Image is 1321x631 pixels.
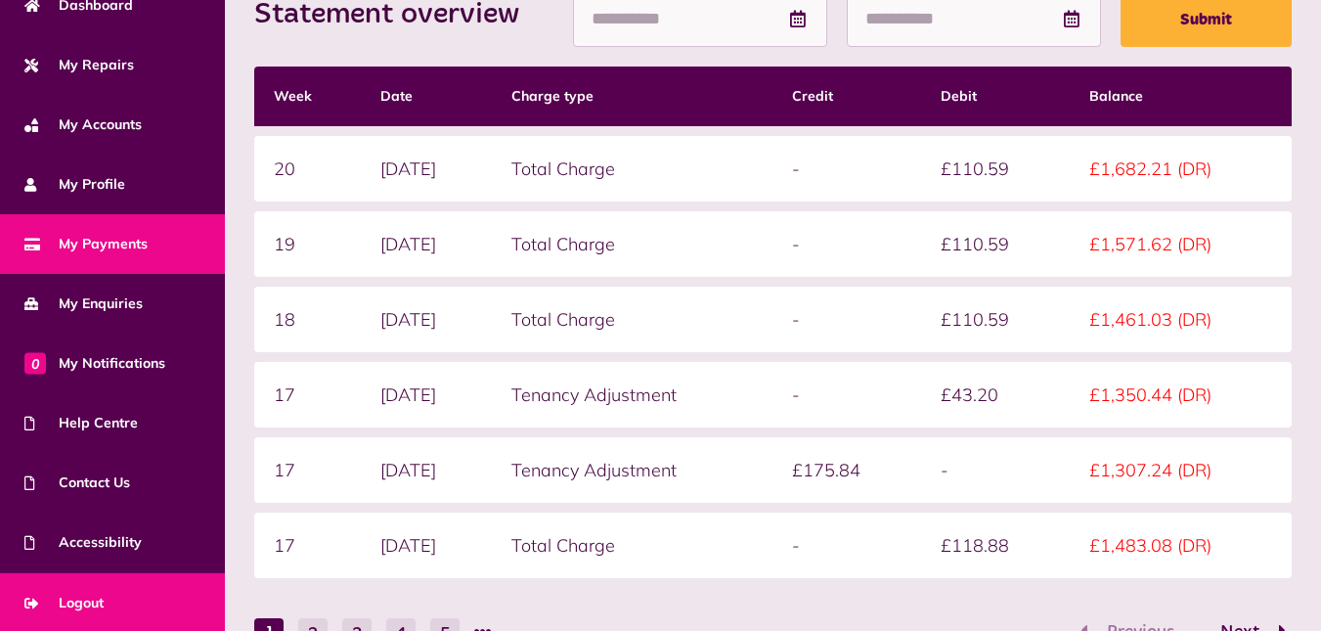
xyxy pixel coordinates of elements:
td: Total Charge [492,136,773,202]
th: Week [254,67,361,126]
td: - [772,362,921,428]
td: [DATE] [361,437,492,503]
th: Charge type [492,67,773,126]
span: My Repairs [24,55,134,75]
td: £1,682.21 (DR) [1070,136,1292,202]
span: Accessibility [24,532,142,553]
td: [DATE] [361,287,492,352]
th: Debit [921,67,1070,126]
td: 18 [254,287,361,352]
td: £110.59 [921,287,1070,352]
td: £118.88 [921,513,1070,578]
td: Tenancy Adjustment [492,437,773,503]
span: Logout [24,593,104,613]
td: 17 [254,513,361,578]
th: Date [361,67,492,126]
td: Total Charge [492,211,773,277]
td: £1,350.44 (DR) [1070,362,1292,428]
td: Tenancy Adjustment [492,362,773,428]
span: 0 [24,352,46,374]
td: 20 [254,136,361,202]
td: - [772,136,921,202]
td: 17 [254,437,361,503]
th: Credit [772,67,921,126]
span: My Accounts [24,114,142,135]
td: £175.84 [772,437,921,503]
td: Total Charge [492,513,773,578]
span: My Profile [24,174,125,195]
td: £1,461.03 (DR) [1070,287,1292,352]
td: 19 [254,211,361,277]
td: - [921,437,1070,503]
td: Total Charge [492,287,773,352]
td: - [772,287,921,352]
span: Contact Us [24,473,130,493]
td: - [772,513,921,578]
td: [DATE] [361,362,492,428]
span: My Notifications [24,353,165,374]
td: £1,571.62 (DR) [1070,211,1292,277]
td: [DATE] [361,136,492,202]
span: Help Centre [24,413,138,433]
td: - [772,211,921,277]
td: [DATE] [361,513,492,578]
td: 17 [254,362,361,428]
th: Balance [1070,67,1292,126]
td: £1,307.24 (DR) [1070,437,1292,503]
td: £1,483.08 (DR) [1070,513,1292,578]
td: £110.59 [921,211,1070,277]
span: My Payments [24,234,148,254]
td: £43.20 [921,362,1070,428]
span: My Enquiries [24,293,143,314]
td: [DATE] [361,211,492,277]
td: £110.59 [921,136,1070,202]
